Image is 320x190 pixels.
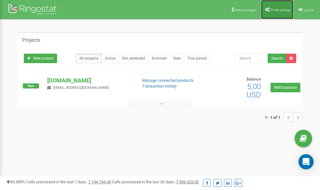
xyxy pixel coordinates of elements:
[142,78,193,83] a: Manage connected products
[271,83,300,92] a: Refill balance
[271,8,290,12] span: Profile settings
[246,82,261,99] span: 5,00 USD
[23,83,39,88] span: New
[88,180,111,184] u: 1 744 194,00
[142,84,177,88] a: Transaction history
[24,54,57,63] a: New project
[53,86,109,90] span: [EMAIL_ADDRESS][DOMAIN_NAME]
[235,54,268,63] input: Search
[22,37,40,43] h5: Projects
[101,54,119,63] a: Active
[176,180,199,184] u: 7 596 625,00
[268,54,286,63] button: Search
[170,54,184,63] a: New
[246,77,261,82] span: Balance
[184,54,210,63] a: Trial period
[265,106,303,128] nav: ...
[148,54,170,63] a: Archived
[119,54,148,63] a: Not extended
[6,180,25,184] span: 99,989%
[47,76,132,85] p: [DOMAIN_NAME]
[298,154,314,169] div: Open Intercom Messenger
[26,180,111,184] span: Calls processed in the last 7 days :
[235,8,257,12] span: Referral program
[304,8,314,12] span: Log Out
[265,113,284,122] span: 1 - 1 of 1
[112,180,199,184] span: Calls processed in the last 30 days :
[76,54,102,63] a: All projects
